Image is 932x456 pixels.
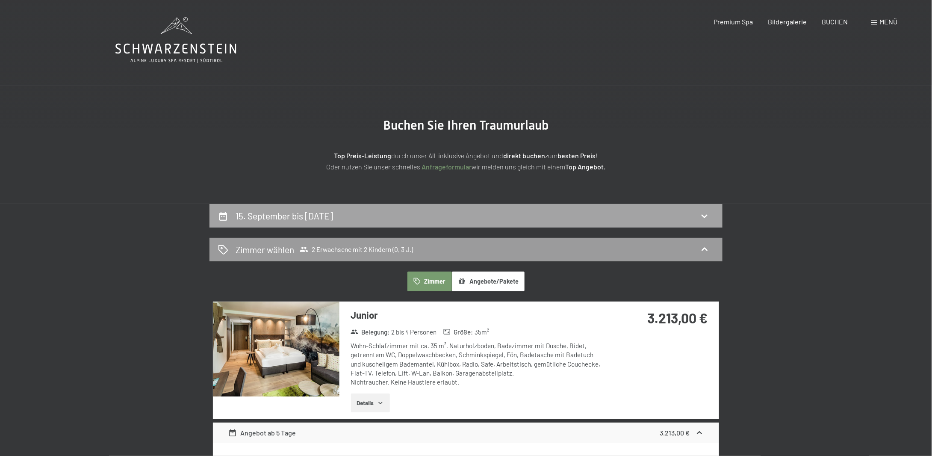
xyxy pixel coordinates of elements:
a: Anfrageformular [422,163,472,171]
div: Wohn-Schlafzimmer mit ca. 35 m², Naturholzboden, Badezimmer mit Dusche, Bidet, getrenntem WC, Dop... [351,341,605,387]
span: 35 m² [475,328,490,337]
h3: Junior [351,308,605,322]
span: Menü [880,18,898,26]
p: durch unser All-inklusive Angebot und zum ! Oder nutzen Sie unser schnelles wir melden uns gleich... [252,150,680,172]
strong: direkt buchen [504,151,546,160]
strong: 3.213,00 € [647,310,708,326]
strong: besten Preis [558,151,596,160]
img: mss_renderimg.php [213,302,339,397]
strong: Belegung : [351,328,389,337]
span: 2 Erwachsene mit 2 Kindern (0, 3 J.) [300,245,413,254]
div: Angebot ab 5 Tage [228,428,296,438]
button: Details [351,394,390,412]
a: Bildergalerie [768,18,807,26]
a: BUCHEN [822,18,848,26]
strong: Top Angebot. [566,163,606,171]
strong: Top Preis-Leistung [334,151,392,160]
span: Buchen Sie Ihren Traumurlaub [383,118,549,133]
button: Zimmer [407,272,452,291]
strong: Größe : [443,328,473,337]
h2: 15. September bis [DATE] [236,210,333,221]
a: Premium Spa [714,18,753,26]
span: 2 bis 4 Personen [391,328,437,337]
button: Angebote/Pakete [452,272,525,291]
div: Angebot ab 5 Tage3.213,00 € [213,423,719,443]
h2: Zimmer wählen [236,243,295,256]
strong: 3.213,00 € [660,429,690,437]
